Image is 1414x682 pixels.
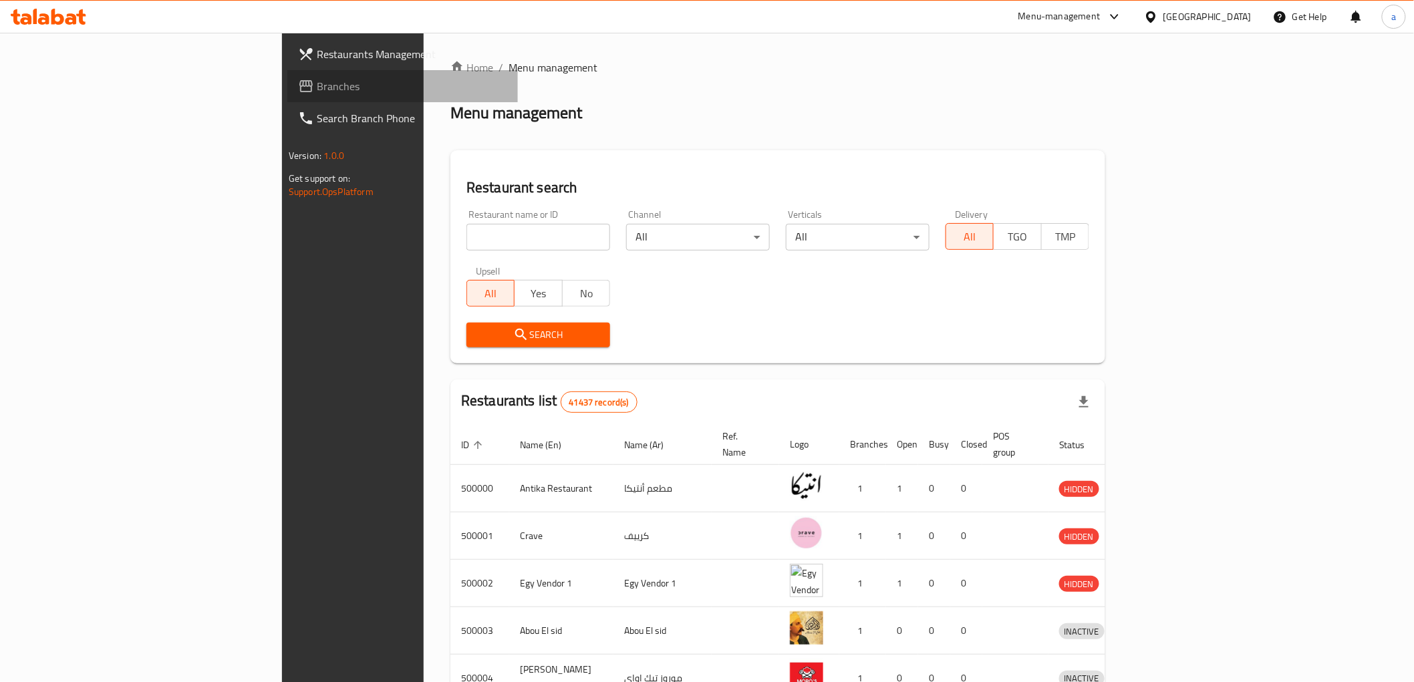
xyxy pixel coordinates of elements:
[287,38,518,70] a: Restaurants Management
[839,560,886,607] td: 1
[950,512,982,560] td: 0
[561,391,638,413] div: Total records count
[509,607,613,655] td: Abou El sid
[839,465,886,512] td: 1
[955,210,988,219] label: Delivery
[509,512,613,560] td: Crave
[786,224,930,250] div: All
[613,560,712,607] td: Egy Vendor 1
[520,437,579,453] span: Name (En)
[1059,576,1099,592] span: HIDDEN
[509,59,597,75] span: Menu management
[1059,529,1099,544] span: HIDDEN
[918,465,950,512] td: 0
[287,70,518,102] a: Branches
[477,327,599,343] span: Search
[466,178,1089,198] h2: Restaurant search
[461,437,486,453] span: ID
[624,437,681,453] span: Name (Ar)
[289,170,350,187] span: Get support on:
[1059,437,1103,453] span: Status
[1068,386,1100,418] div: Export file
[568,284,605,303] span: No
[476,267,501,276] label: Upsell
[1059,576,1099,592] div: HIDDEN
[918,560,950,607] td: 0
[950,560,982,607] td: 0
[790,564,823,597] img: Egy Vendor 1
[1018,9,1101,25] div: Menu-management
[514,280,562,307] button: Yes
[790,516,823,550] img: Crave
[839,424,886,465] th: Branches
[993,428,1032,460] span: POS group
[613,512,712,560] td: كرييف
[509,465,613,512] td: Antika Restaurant
[790,469,823,502] img: Antika Restaurant
[946,223,994,250] button: All
[466,224,610,250] input: Search for restaurant name or ID..
[886,560,918,607] td: 1
[1047,227,1084,246] span: TMP
[466,323,610,347] button: Search
[722,428,763,460] span: Ref. Name
[1059,624,1105,639] span: INACTIVE
[472,284,509,303] span: All
[952,227,988,246] span: All
[839,512,886,560] td: 1
[323,147,344,164] span: 1.0.0
[886,424,918,465] th: Open
[613,465,712,512] td: مطعم أنتيكا
[950,607,982,655] td: 0
[317,46,507,62] span: Restaurants Management
[509,560,613,607] td: Egy Vendor 1
[999,227,1036,246] span: TGO
[461,391,638,413] h2: Restaurants list
[289,147,321,164] span: Version:
[466,280,515,307] button: All
[1059,481,1099,497] div: HIDDEN
[317,110,507,126] span: Search Branch Phone
[918,512,950,560] td: 0
[562,280,610,307] button: No
[626,224,770,250] div: All
[287,102,518,134] a: Search Branch Phone
[993,223,1041,250] button: TGO
[520,284,557,303] span: Yes
[918,607,950,655] td: 0
[886,465,918,512] td: 1
[779,424,839,465] th: Logo
[886,512,918,560] td: 1
[450,59,1105,75] nav: breadcrumb
[289,183,374,200] a: Support.OpsPlatform
[918,424,950,465] th: Busy
[790,611,823,645] img: Abou El sid
[950,465,982,512] td: 0
[886,607,918,655] td: 0
[839,607,886,655] td: 1
[613,607,712,655] td: Abou El sid
[1059,482,1099,497] span: HIDDEN
[1041,223,1089,250] button: TMP
[1163,9,1252,24] div: [GEOGRAPHIC_DATA]
[1391,9,1396,24] span: a
[561,396,637,409] span: 41437 record(s)
[950,424,982,465] th: Closed
[317,78,507,94] span: Branches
